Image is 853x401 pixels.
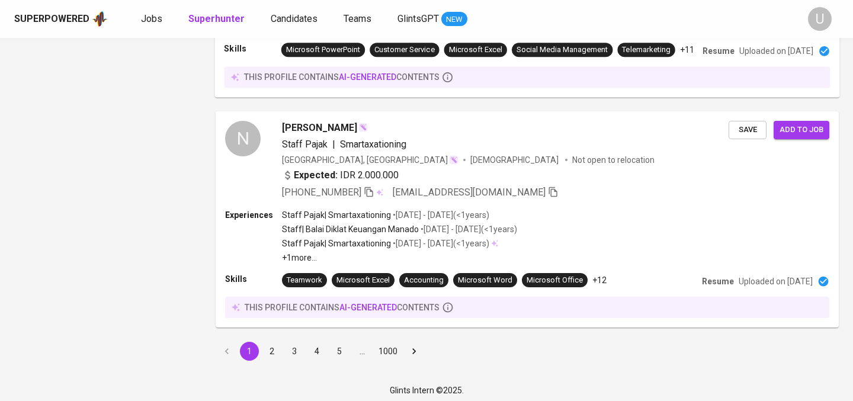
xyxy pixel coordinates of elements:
[245,301,440,313] p: this profile contains contents
[527,275,583,286] div: Microsoft Office
[397,13,439,24] span: GlintsGPT
[282,209,391,221] p: Staff Pajak | Smartaxationing
[282,168,399,182] div: IDR 2.000.000
[739,275,813,287] p: Uploaded on [DATE]
[332,137,335,152] span: |
[449,155,458,165] img: magic_wand.svg
[774,121,829,139] button: Add to job
[339,303,397,312] span: AI-generated
[470,154,560,166] span: [DEMOGRAPHIC_DATA]
[703,46,735,57] p: Resume
[92,10,108,28] img: app logo
[339,73,396,82] span: AI-generated
[702,275,734,287] p: Resume
[729,121,767,139] button: Save
[307,342,326,361] button: Go to page 4
[240,342,259,361] button: page 1
[441,14,467,25] span: NEW
[141,13,162,24] span: Jobs
[224,43,281,55] p: Skills
[282,121,357,135] span: [PERSON_NAME]
[739,46,813,57] p: Uploaded on [DATE]
[735,123,761,137] span: Save
[225,273,282,285] p: Skills
[340,139,406,150] span: Smartaxationing
[216,342,425,361] nav: pagination navigation
[780,123,823,137] span: Add to job
[282,238,391,249] p: Staff Pajak | Smartaxationing
[14,12,89,26] div: Superpowered
[352,345,371,357] div: …
[405,342,424,361] button: Go to next page
[517,44,608,56] div: Social Media Management
[262,342,281,361] button: Go to page 2
[592,274,607,286] p: +12
[188,13,245,24] b: Superhunter
[391,209,489,221] p: • [DATE] - [DATE] ( <1 years )
[244,72,440,84] p: this profile contains contents
[287,275,322,286] div: Teamwork
[458,275,512,286] div: Microsoft Word
[449,44,502,56] div: Microsoft Excel
[344,12,374,27] a: Teams
[282,223,419,235] p: Staff | Balai Diklat Keuangan Manado
[808,7,832,31] div: U
[188,12,247,27] a: Superhunter
[225,209,282,221] p: Experiences
[572,154,655,166] p: Not open to relocation
[216,111,839,328] a: N[PERSON_NAME]Staff Pajak|Smartaxationing[GEOGRAPHIC_DATA], [GEOGRAPHIC_DATA][DEMOGRAPHIC_DATA] N...
[404,275,444,286] div: Accounting
[358,123,368,132] img: magic_wand.svg
[294,168,338,182] b: Expected:
[397,12,467,27] a: GlintsGPT NEW
[680,44,694,56] p: +11
[282,252,517,264] p: +1 more ...
[622,44,670,56] div: Telemarketing
[225,121,261,156] div: N
[344,13,371,24] span: Teams
[374,44,434,56] div: Customer Service
[286,44,360,56] div: Microsoft PowerPoint
[419,223,517,235] p: • [DATE] - [DATE] ( <1 years )
[282,154,458,166] div: [GEOGRAPHIC_DATA], [GEOGRAPHIC_DATA]
[285,342,304,361] button: Go to page 3
[141,12,165,27] a: Jobs
[375,342,401,361] button: Go to page 1000
[282,187,361,198] span: [PHONE_NUMBER]
[282,139,328,150] span: Staff Pajak
[393,187,546,198] span: [EMAIL_ADDRESS][DOMAIN_NAME]
[330,342,349,361] button: Go to page 5
[336,275,390,286] div: Microsoft Excel
[271,12,320,27] a: Candidates
[14,10,108,28] a: Superpoweredapp logo
[271,13,318,24] span: Candidates
[391,238,489,249] p: • [DATE] - [DATE] ( <1 years )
